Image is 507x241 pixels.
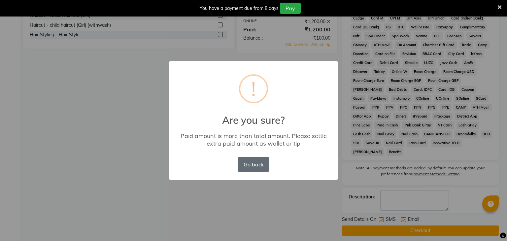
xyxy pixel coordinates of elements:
[280,3,301,14] button: Pay
[200,5,279,12] div: You have a payment due from 8 days
[179,132,328,147] div: Paid amount is more than total amount. Please settle extra paid amount as wallet or tip
[251,76,256,102] div: !
[169,106,338,126] h2: Are you sure?
[238,157,269,172] button: Go back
